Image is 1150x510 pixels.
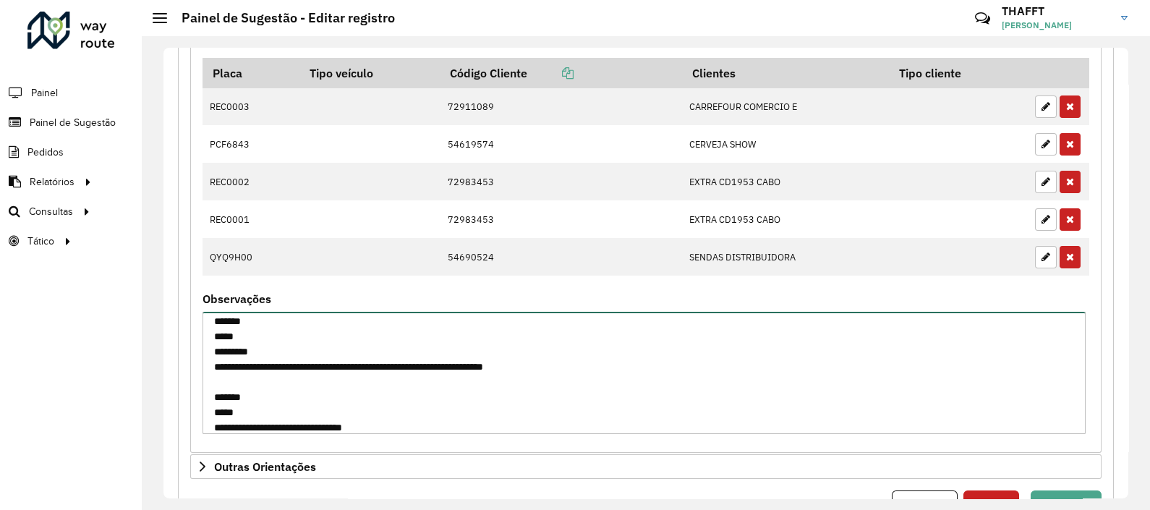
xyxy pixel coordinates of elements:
td: EXTRA CD1953 CABO [682,163,890,200]
h2: Painel de Sugestão - Editar registro [167,10,395,26]
td: 72983453 [440,200,681,238]
a: Outras Orientações [190,454,1102,479]
h3: THAFFT [1002,4,1110,18]
span: [PERSON_NAME] [1002,19,1110,32]
th: Código Cliente [440,58,681,88]
td: 72983453 [440,163,681,200]
td: 72911089 [440,88,681,126]
th: Placa [203,58,299,88]
span: Pedidos [27,145,64,160]
span: Tático [27,234,54,249]
span: Consultas [29,204,73,219]
th: Clientes [682,58,890,88]
span: Relatórios [30,174,74,190]
td: REC0003 [203,88,299,126]
th: Tipo cliente [889,58,1027,88]
label: Observações [203,290,271,307]
span: Painel de Sugestão [30,115,116,130]
td: PCF6843 [203,125,299,163]
td: CARREFOUR COMERCIO E [682,88,890,126]
td: CERVEJA SHOW [682,125,890,163]
th: Tipo veículo [299,58,440,88]
td: EXTRA CD1953 CABO [682,200,890,238]
td: REC0002 [203,163,299,200]
td: REC0001 [203,200,299,238]
span: Painel [31,85,58,101]
td: QYQ9H00 [203,238,299,276]
a: Contato Rápido [967,3,998,34]
td: SENDAS DISTRIBUIDORA [682,238,890,276]
td: 54690524 [440,238,681,276]
span: Outras Orientações [214,461,316,472]
a: Copiar [527,66,574,80]
td: 54619574 [440,125,681,163]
